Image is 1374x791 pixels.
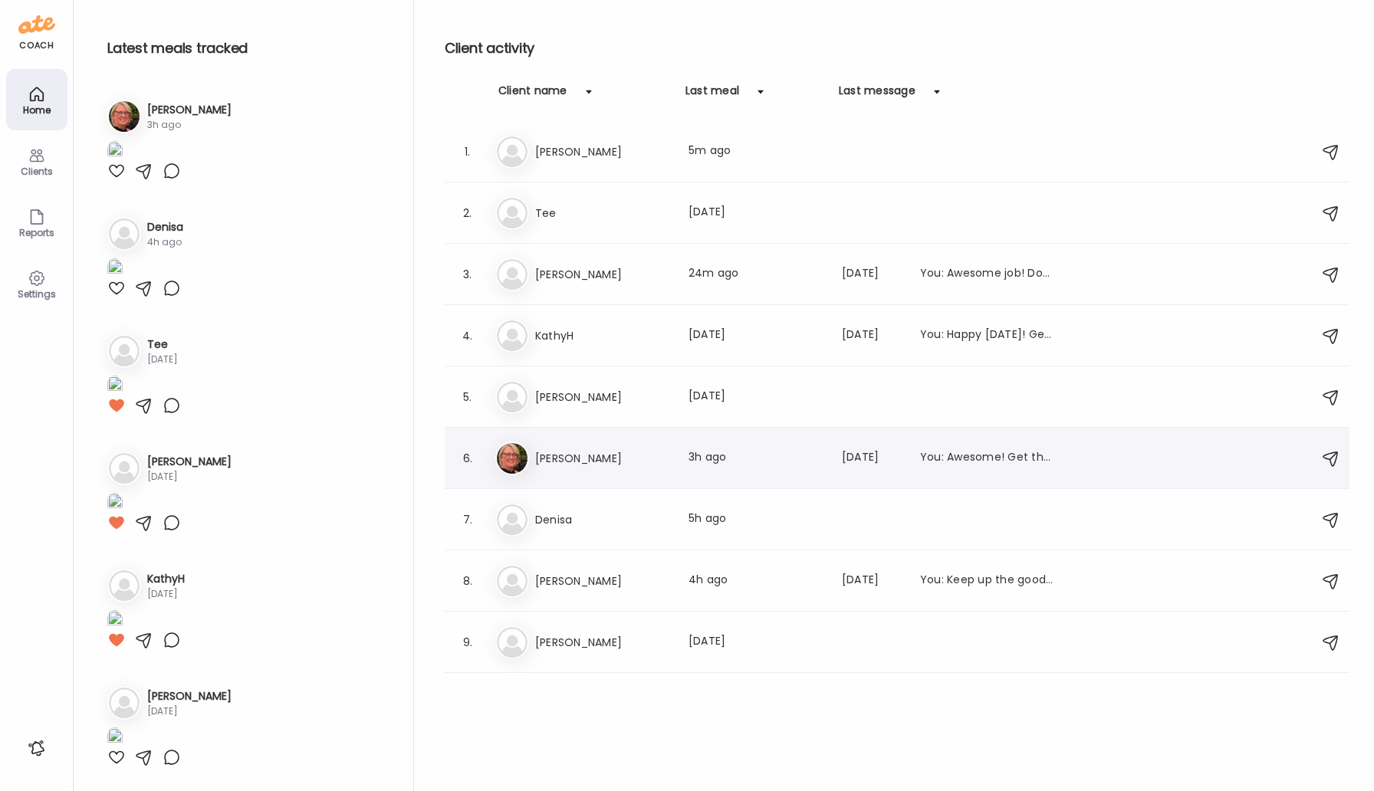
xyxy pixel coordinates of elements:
h3: KathyH [535,327,670,345]
h3: KathyH [147,571,185,587]
img: ate [18,12,55,37]
div: [DATE] [147,587,185,601]
div: You: Awesome job! Don't forget to add in sleep and water intake! Keep up the good work! [920,265,1055,284]
div: Settings [9,289,64,299]
div: You: Happy [DATE]! Get that food/water/sleep in from the past few days [DATE]! Enjoy your weekend! [920,327,1055,345]
img: bg-avatar-default.svg [497,320,528,351]
img: bg-avatar-default.svg [497,136,528,167]
h3: Denisa [147,219,183,235]
img: images%2FMTny8fGZ1zOH0uuf6Y6gitpLC3h1%2FrNcUfoVqlnXPLaBKmHH3%2FwOyZcYf7xTM8D7QwqsMO_1080 [107,610,123,631]
h3: [PERSON_NAME] [535,572,670,590]
h3: Tee [535,204,670,222]
div: You: Keep up the good work! Get that food in! [920,572,1055,590]
div: 2. [459,204,477,222]
h3: [PERSON_NAME] [535,388,670,406]
div: [DATE] [689,204,823,222]
h3: [PERSON_NAME] [147,688,232,704]
div: [DATE] [842,265,902,284]
img: bg-avatar-default.svg [497,627,528,658]
div: 24m ago [689,265,823,284]
h3: [PERSON_NAME] [535,449,670,468]
h2: Client activity [445,37,1349,60]
div: 3h ago [689,449,823,468]
img: bg-avatar-default.svg [109,336,140,366]
img: images%2FahVa21GNcOZO3PHXEF6GyZFFpym1%2FUEYWvFxcbmNSoduI6QFM%2FZBOLLbMVxjmug8ZIHWBY_1080 [107,141,123,162]
img: images%2Foo7fuxIcn3dbckGTSfsqpZasXtv1%2F4e3cmSloVcFchQpBdvlX%2FXdpkm4JCEfUKAwaB22sr_1080 [107,376,123,396]
div: You: Awesome! Get that sleep in for [DATE] and [DATE], you're doing great! [920,449,1055,468]
h3: [PERSON_NAME] [535,265,670,284]
h3: Denisa [535,510,670,529]
h3: [PERSON_NAME] [535,633,670,652]
div: 5. [459,388,477,406]
h3: Tee [147,336,178,353]
div: 3. [459,265,477,284]
h2: Latest meals tracked [107,37,389,60]
div: [DATE] [842,449,902,468]
div: Home [9,105,64,115]
div: 4h ago [689,572,823,590]
img: images%2FnCfyzRYUrnNAEsxkaD3ciepJLBm2%2FBpdpu9uX1Z6ff9UhP9T4%2FoENEwt27yvEhtslx0CEz_1080 [107,727,123,748]
h3: [PERSON_NAME] [147,454,232,470]
div: [DATE] [147,353,178,366]
h3: [PERSON_NAME] [147,102,232,118]
div: [DATE] [689,388,823,406]
div: [DATE] [842,327,902,345]
div: coach [19,39,54,52]
img: images%2FbvRX2pFCROQWHeSoHPTPPVxD9x42%2FKOP5GkOwDilsdxUa0l9r%2FspuM15nrXnsz6gX6PXum_1080 [107,493,123,514]
div: 4. [459,327,477,345]
img: bg-avatar-default.svg [109,453,140,484]
div: 3h ago [147,118,232,132]
img: avatars%2FahVa21GNcOZO3PHXEF6GyZFFpym1 [497,443,528,474]
img: avatars%2FahVa21GNcOZO3PHXEF6GyZFFpym1 [109,101,140,132]
img: bg-avatar-default.svg [109,570,140,601]
img: images%2FpjsnEiu7NkPiZqu6a8wFh07JZ2F3%2F6OKDmaJs30Wq48hJWTTG%2F2Pti1nfXJKJsX6hkq5eD_1080 [107,258,123,279]
img: bg-avatar-default.svg [109,218,140,249]
img: bg-avatar-default.svg [497,259,528,290]
h3: [PERSON_NAME] [535,143,670,161]
div: 7. [459,510,477,529]
img: bg-avatar-default.svg [497,504,528,535]
div: [DATE] [147,470,232,484]
div: Clients [9,166,64,176]
img: bg-avatar-default.svg [497,198,528,228]
div: 5m ago [689,143,823,161]
div: Reports [9,228,64,238]
div: Last message [839,83,915,107]
img: bg-avatar-default.svg [497,566,528,596]
div: [DATE] [689,633,823,652]
div: Last meal [685,83,739,107]
img: bg-avatar-default.svg [109,688,140,718]
div: Client name [498,83,567,107]
div: 5h ago [689,510,823,529]
div: 4h ago [147,235,183,249]
div: 9. [459,633,477,652]
img: bg-avatar-default.svg [497,382,528,412]
div: [DATE] [147,704,232,718]
div: [DATE] [689,327,823,345]
div: 1. [459,143,477,161]
div: 6. [459,449,477,468]
div: [DATE] [842,572,902,590]
div: 8. [459,572,477,590]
